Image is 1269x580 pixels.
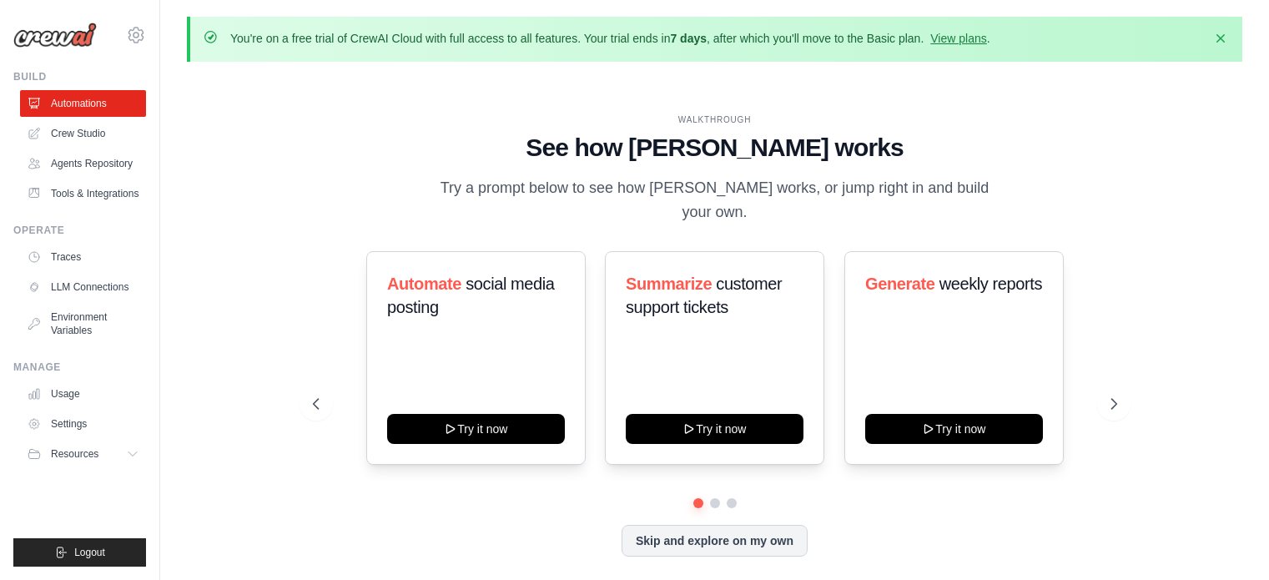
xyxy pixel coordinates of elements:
[20,441,146,467] button: Resources
[387,275,461,293] span: Automate
[20,304,146,344] a: Environment Variables
[230,30,990,47] p: You're on a free trial of CrewAI Cloud with full access to all features. Your trial ends in , aft...
[930,32,986,45] a: View plans
[939,275,1042,293] span: weekly reports
[13,70,146,83] div: Build
[13,361,146,374] div: Manage
[387,275,555,316] span: social media posting
[670,32,707,45] strong: 7 days
[865,275,935,293] span: Generate
[20,90,146,117] a: Automations
[20,120,146,147] a: Crew Studio
[13,23,97,48] img: Logo
[865,414,1043,444] button: Try it now
[626,414,803,444] button: Try it now
[20,180,146,207] a: Tools & Integrations
[20,411,146,437] a: Settings
[626,275,712,293] span: Summarize
[435,176,995,225] p: Try a prompt below to see how [PERSON_NAME] works, or jump right in and build your own.
[313,133,1117,163] h1: See how [PERSON_NAME] works
[313,113,1117,126] div: WALKTHROUGH
[51,447,98,461] span: Resources
[20,150,146,177] a: Agents Repository
[622,525,808,557] button: Skip and explore on my own
[13,224,146,237] div: Operate
[387,414,565,444] button: Try it now
[13,538,146,567] button: Logout
[74,546,105,559] span: Logout
[20,274,146,300] a: LLM Connections
[20,381,146,407] a: Usage
[20,244,146,270] a: Traces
